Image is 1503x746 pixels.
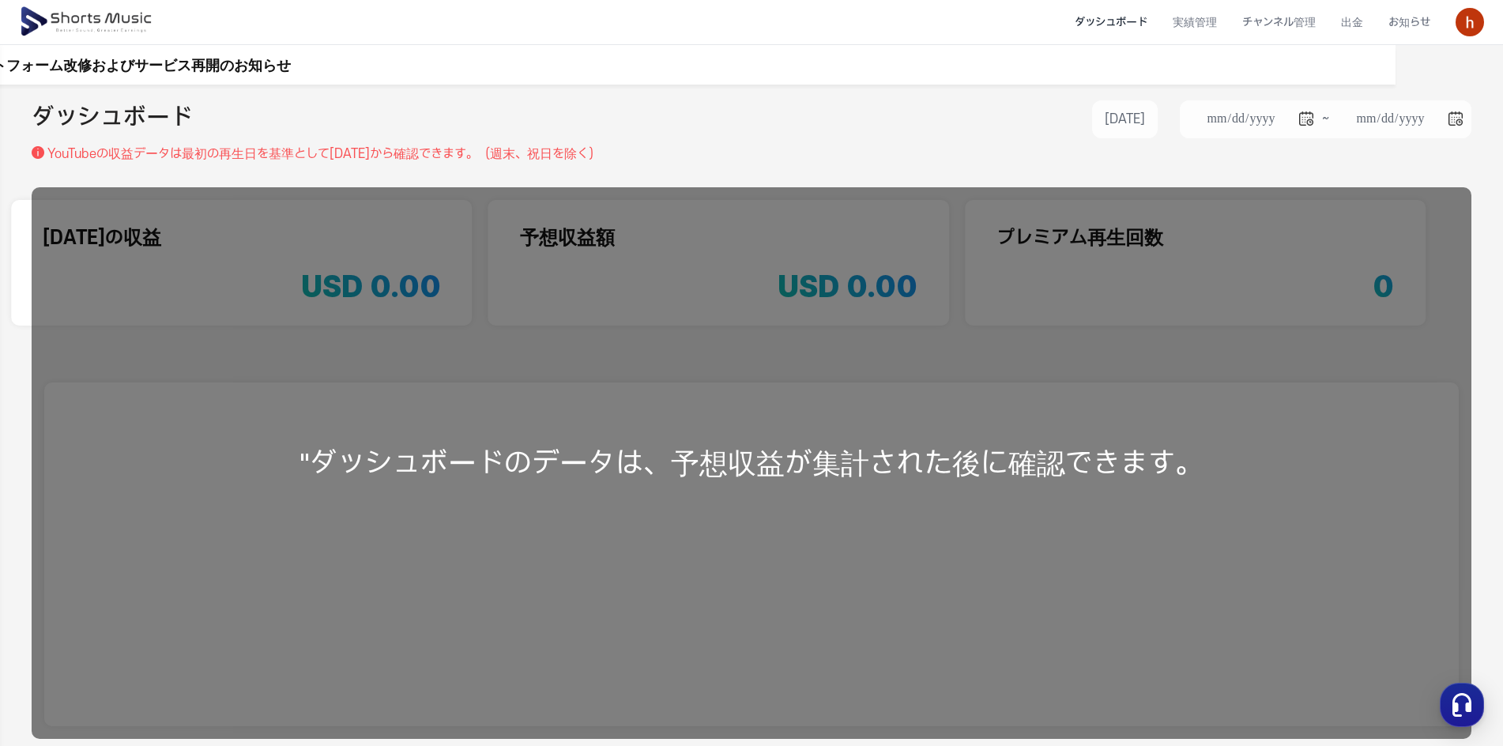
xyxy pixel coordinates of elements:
[1092,100,1158,138] button: [DATE]
[47,145,601,164] p: YouTubeの収益データは最初の再生日を基準とし て[DATE]から確認できます。（週末、祝日を除く）
[1230,2,1328,43] a: チャンネル管理
[32,55,51,74] img: 알림 아이콘
[1160,2,1230,43] a: 実績管理
[1456,8,1484,36] img: 사용자 이미지
[1180,100,1471,138] li: ~
[57,55,398,76] a: プラットフォーム改修およびサービス再開のお知らせ
[1376,2,1443,43] a: お知らせ
[32,100,193,138] h2: ダッシュボード
[1062,2,1160,43] a: ダッシュボード
[32,146,44,159] img: 설명 아이콘
[1328,2,1376,43] a: 出金
[32,187,1471,739] div: "ダッシュボードのデータは、予想収益が集計された後に確認できます。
